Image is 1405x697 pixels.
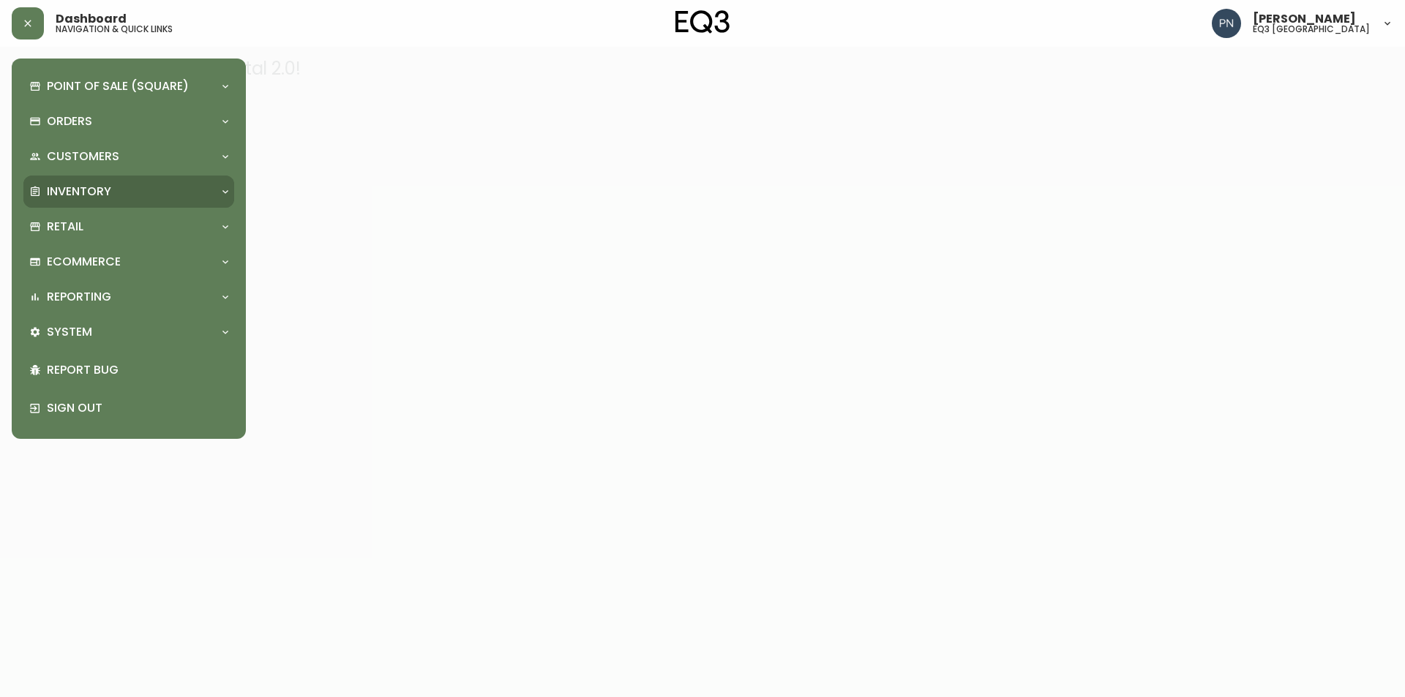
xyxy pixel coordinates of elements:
[47,78,189,94] p: Point of Sale (Square)
[47,113,92,129] p: Orders
[1253,25,1370,34] h5: eq3 [GEOGRAPHIC_DATA]
[1253,13,1356,25] span: [PERSON_NAME]
[47,254,121,270] p: Ecommerce
[675,10,730,34] img: logo
[23,140,234,173] div: Customers
[23,176,234,208] div: Inventory
[1212,9,1241,38] img: 496f1288aca128e282dab2021d4f4334
[23,316,234,348] div: System
[23,105,234,137] div: Orders
[23,281,234,313] div: Reporting
[23,351,234,389] div: Report Bug
[47,324,92,340] p: System
[47,148,119,165] p: Customers
[23,70,234,102] div: Point of Sale (Square)
[47,362,228,378] p: Report Bug
[56,13,127,25] span: Dashboard
[23,246,234,278] div: Ecommerce
[47,184,111,200] p: Inventory
[47,219,83,235] p: Retail
[47,289,111,305] p: Reporting
[23,211,234,243] div: Retail
[23,389,234,427] div: Sign Out
[56,25,173,34] h5: navigation & quick links
[47,400,228,416] p: Sign Out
